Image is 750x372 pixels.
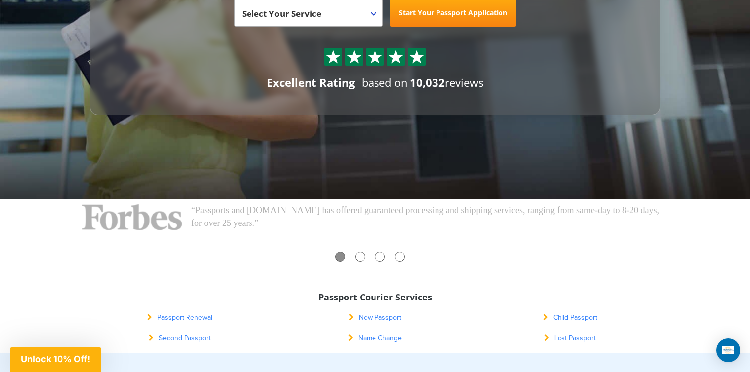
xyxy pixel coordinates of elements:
[347,49,362,64] img: Sprite St
[716,338,740,362] div: Open Intercom Messenger
[147,314,212,322] a: Passport Renewal
[368,49,382,64] img: Sprite St
[10,347,101,372] div: Unlock 10% Off!
[349,314,401,322] a: New Passport
[242,3,373,31] span: Select Your Service
[82,204,182,230] img: Forbes
[326,49,341,64] img: Sprite St
[410,75,483,90] span: reviews
[267,75,355,90] div: Excellent Rating
[90,293,660,302] h3: Passport Courier Services
[242,8,321,19] span: Select Your Service
[388,49,403,64] img: Sprite St
[409,49,424,64] img: Sprite St
[21,354,90,364] span: Unlock 10% Off!
[544,334,596,342] a: Lost Passport
[149,334,211,342] a: Second Passport
[410,75,445,90] strong: 10,032
[191,204,668,229] p: “Passports and [DOMAIN_NAME] has offered guaranteed processing and shipping services, ranging fro...
[543,314,597,322] a: Child Passport
[362,75,408,90] span: based on
[348,334,402,342] a: Name Change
